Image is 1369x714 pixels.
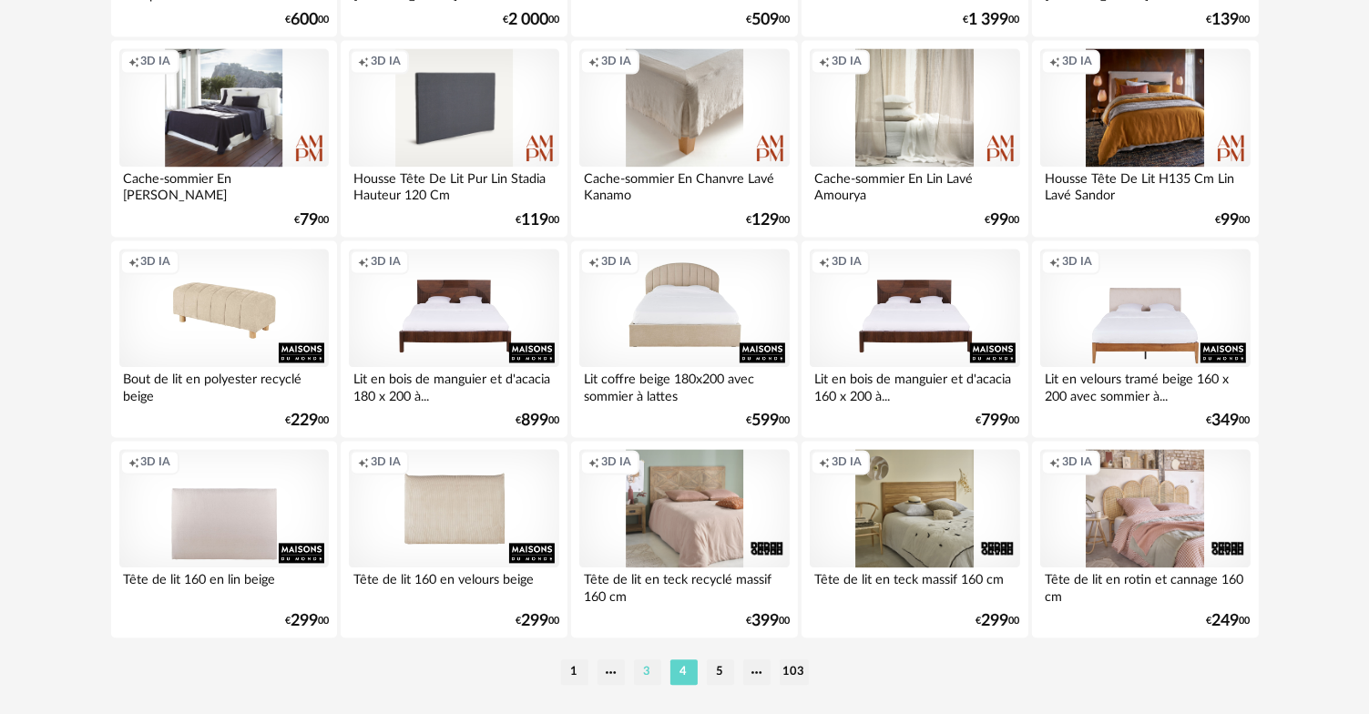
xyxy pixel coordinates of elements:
span: 3D IA [371,54,401,68]
a: Creation icon 3D IA Lit en bois de manguier et d'acacia 180 x 200 à... €89900 [341,240,567,437]
li: 103 [780,659,809,685]
span: Creation icon [358,454,369,469]
span: 3D IA [1062,54,1092,68]
div: € 00 [1216,214,1251,227]
a: Creation icon 3D IA Tête de lit en rotin et cannage 160 cm €24900 [1032,441,1258,637]
a: Creation icon 3D IA Tête de lit 160 en velours beige €29900 [341,441,567,637]
div: Cache-sommier En Lin Lavé Amourya [810,167,1019,203]
span: 600 [291,14,318,26]
span: 3D IA [601,54,631,68]
li: 5 [707,659,734,685]
span: 3D IA [371,454,401,469]
a: Creation icon 3D IA Lit en bois de manguier et d'acacia 160 x 200 à... €79900 [802,240,1027,437]
div: Tête de lit en teck massif 160 cm [810,567,1019,604]
span: Creation icon [588,454,599,469]
li: 1 [561,659,588,685]
div: Housse Tête De Lit Pur Lin Stadia Hauteur 120 Cm [349,167,558,203]
a: Creation icon 3D IA Cache-sommier En [PERSON_NAME] €7900 [111,40,337,237]
div: Cache-sommier En [PERSON_NAME] [119,167,329,203]
div: Bout de lit en polyester recyclé beige [119,367,329,403]
div: Tête de lit 160 en lin beige [119,567,329,604]
span: Creation icon [819,454,830,469]
div: € 00 [986,214,1020,227]
div: € 00 [516,615,559,627]
div: Lit en bois de manguier et d'acacia 180 x 200 à... [349,367,558,403]
div: € 00 [516,414,559,427]
span: 3D IA [832,54,862,68]
span: 3D IA [141,54,171,68]
span: Creation icon [128,254,139,269]
div: Tête de lit 160 en velours beige [349,567,558,604]
a: Creation icon 3D IA Cache-sommier En Lin Lavé Amourya €9900 [802,40,1027,237]
div: € 00 [516,214,559,227]
span: Creation icon [128,454,139,469]
div: € 00 [285,615,329,627]
div: € 00 [746,214,790,227]
div: € 00 [746,615,790,627]
div: Lit en velours tramé beige 160 x 200 avec sommier à... [1040,367,1250,403]
div: € 00 [746,14,790,26]
span: Creation icon [128,54,139,68]
span: 99 [991,214,1009,227]
div: Lit en bois de manguier et d'acacia 160 x 200 à... [810,367,1019,403]
span: 509 [751,14,779,26]
span: 299 [982,615,1009,627]
a: Creation icon 3D IA Lit coffre beige 180x200 avec sommier à lattes €59900 [571,240,797,437]
div: € 00 [964,14,1020,26]
a: Creation icon 3D IA Lit en velours tramé beige 160 x 200 avec sommier à... €34900 [1032,240,1258,437]
div: € 00 [503,14,559,26]
li: 3 [634,659,661,685]
span: 139 [1212,14,1240,26]
span: Creation icon [358,54,369,68]
div: € 00 [746,414,790,427]
span: 2 000 [508,14,548,26]
span: Creation icon [1049,454,1060,469]
div: Tête de lit en teck recyclé massif 160 cm [579,567,789,604]
span: Creation icon [588,54,599,68]
span: 3D IA [141,254,171,269]
a: Creation icon 3D IA Bout de lit en polyester recyclé beige €22900 [111,240,337,437]
span: 129 [751,214,779,227]
a: Creation icon 3D IA Housse Tête De Lit Pur Lin Stadia Hauteur 120 Cm €11900 [341,40,567,237]
span: 1 399 [969,14,1009,26]
div: € 00 [285,414,329,427]
div: € 00 [1207,14,1251,26]
span: 299 [521,615,548,627]
span: 3D IA [1062,254,1092,269]
span: 599 [751,414,779,427]
div: Housse Tête De Lit H135 Cm Lin Lavé Sandor [1040,167,1250,203]
span: 99 [1221,214,1240,227]
div: Tête de lit en rotin et cannage 160 cm [1040,567,1250,604]
div: € 00 [976,615,1020,627]
span: 799 [982,414,1009,427]
span: Creation icon [1049,54,1060,68]
div: € 00 [976,414,1020,427]
div: Lit coffre beige 180x200 avec sommier à lattes [579,367,789,403]
span: 3D IA [601,454,631,469]
span: 79 [300,214,318,227]
div: € 00 [285,14,329,26]
a: Creation icon 3D IA Tête de lit en teck massif 160 cm €29900 [802,441,1027,637]
span: 899 [521,414,548,427]
li: 4 [670,659,698,685]
span: 3D IA [1062,454,1092,469]
span: 3D IA [371,254,401,269]
span: 3D IA [832,254,862,269]
span: Creation icon [588,254,599,269]
div: € 00 [1207,414,1251,427]
span: 399 [751,615,779,627]
span: 3D IA [832,454,862,469]
span: Creation icon [1049,254,1060,269]
span: 3D IA [141,454,171,469]
div: Cache-sommier En Chanvre Lavé Kanamo [579,167,789,203]
a: Creation icon 3D IA Tête de lit en teck recyclé massif 160 cm €39900 [571,441,797,637]
span: 299 [291,615,318,627]
a: Creation icon 3D IA Cache-sommier En Chanvre Lavé Kanamo €12900 [571,40,797,237]
span: Creation icon [819,254,830,269]
a: Creation icon 3D IA Tête de lit 160 en lin beige €29900 [111,441,337,637]
div: € 00 [1207,615,1251,627]
span: 229 [291,414,318,427]
span: 3D IA [601,254,631,269]
span: Creation icon [819,54,830,68]
span: 119 [521,214,548,227]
